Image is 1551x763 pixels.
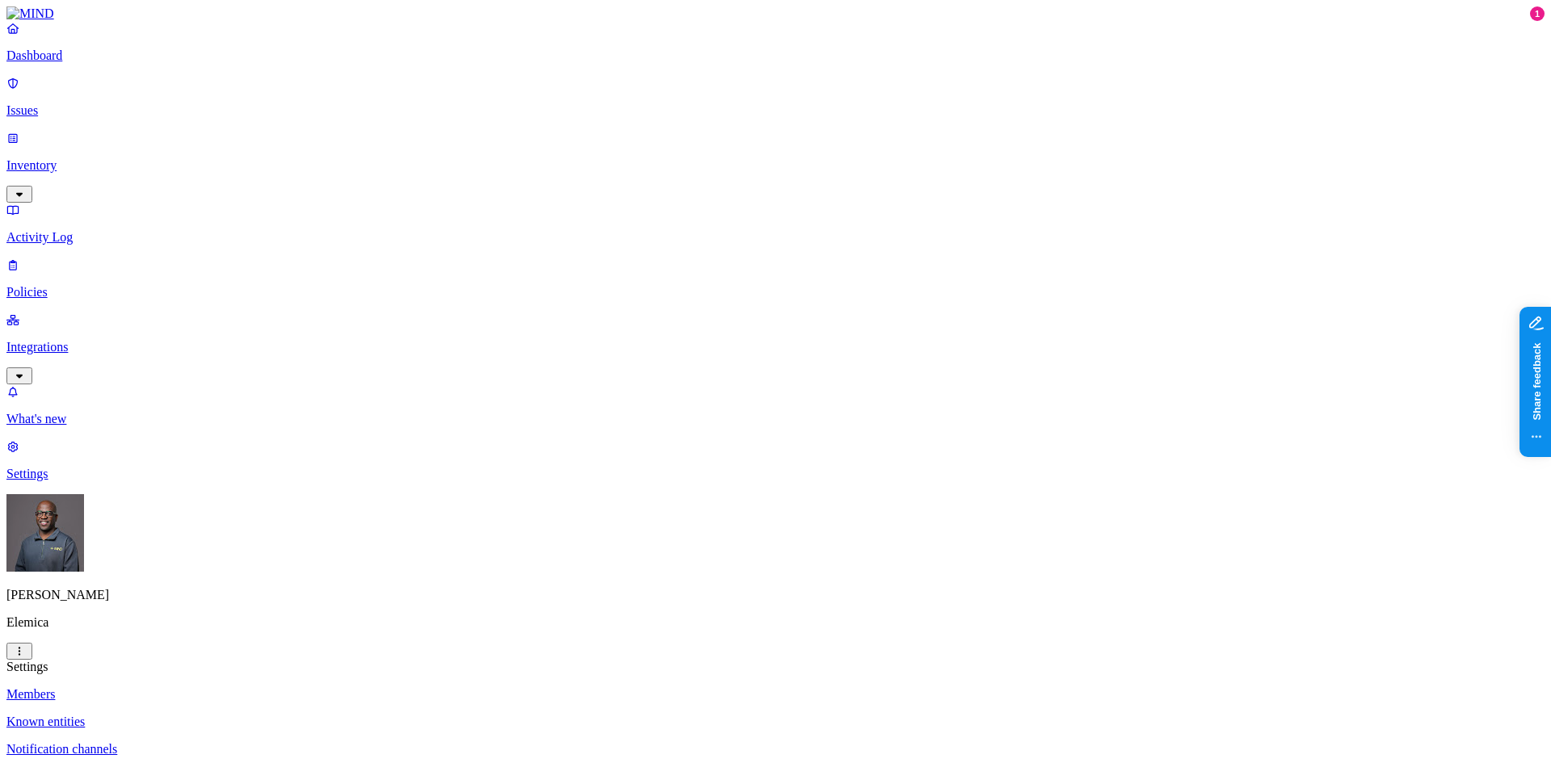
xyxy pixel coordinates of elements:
a: What's new [6,384,1545,426]
p: What's new [6,412,1545,426]
p: [PERSON_NAME] [6,588,1545,602]
p: Inventory [6,158,1545,173]
div: 1 [1530,6,1545,21]
p: Elemica [6,615,1545,630]
img: MIND [6,6,54,21]
a: MIND [6,6,1545,21]
a: Issues [6,76,1545,118]
a: Settings [6,439,1545,481]
a: Notification channels [6,742,1545,757]
img: Gregory Thomas [6,494,84,572]
p: Issues [6,103,1545,118]
a: Known entities [6,715,1545,729]
a: Inventory [6,131,1545,200]
div: Settings [6,660,1545,674]
p: Activity Log [6,230,1545,245]
a: Members [6,687,1545,702]
a: Dashboard [6,21,1545,63]
p: Settings [6,467,1545,481]
p: Policies [6,285,1545,300]
a: Integrations [6,312,1545,382]
a: Policies [6,258,1545,300]
a: Activity Log [6,203,1545,245]
p: Dashboard [6,48,1545,63]
p: Integrations [6,340,1545,354]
